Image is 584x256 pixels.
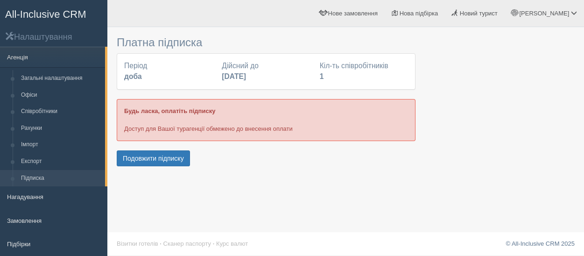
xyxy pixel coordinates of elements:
a: Загальні налаштування [17,70,105,87]
div: Кіл-ть співробітників [315,61,413,82]
div: Дійсний до [217,61,315,82]
a: Курс валют [216,240,248,247]
a: Співробітники [17,103,105,120]
a: Офіси [17,87,105,104]
div: Період [120,61,217,82]
h3: Платна підписка [117,36,415,49]
a: Експорт [17,153,105,170]
button: Подовжити підписку [117,150,190,166]
span: [PERSON_NAME] [519,10,569,17]
a: © All-Inclusive CRM 2025 [506,240,575,247]
b: доба [124,72,142,80]
a: Сканер паспорту [163,240,211,247]
a: Візитки готелів [117,240,158,247]
span: Нове замовлення [328,10,378,17]
span: Новий турист [460,10,498,17]
span: Нова підбірка [400,10,438,17]
a: Імпорт [17,136,105,153]
b: Будь ласка, оплатіть підписку [124,107,215,114]
span: · [160,240,162,247]
a: Рахунки [17,120,105,137]
b: 1 [320,72,324,80]
b: [DATE] [222,72,246,80]
a: Підписка [17,170,105,187]
div: Доступ для Вашої турагенції обмежено до внесення оплати [117,99,415,141]
span: All-Inclusive CRM [5,8,86,20]
span: · [213,240,215,247]
a: All-Inclusive CRM [0,0,107,26]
